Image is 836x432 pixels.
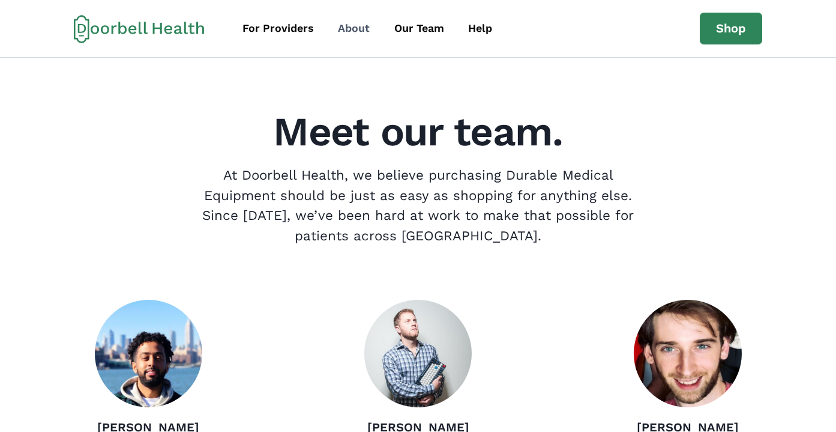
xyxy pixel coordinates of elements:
a: Shop [700,13,762,45]
div: Our Team [394,20,444,37]
img: Drew Baumann [364,300,472,407]
img: Fadhi Ali [95,300,202,407]
a: Help [457,15,503,42]
div: For Providers [242,20,314,37]
div: About [338,20,370,37]
p: At Doorbell Health, we believe purchasing Durable Medical Equipment should be just as easy as sho... [192,165,644,246]
h2: Meet our team. [22,112,814,152]
img: Agustín Brandoni [634,300,741,407]
div: Help [468,20,492,37]
a: About [327,15,380,42]
a: Our Team [383,15,455,42]
a: For Providers [232,15,325,42]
